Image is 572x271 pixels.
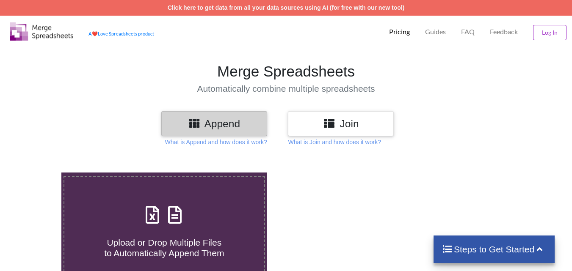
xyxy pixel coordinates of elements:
a: AheartLove Spreadsheets product [88,31,154,36]
a: Click here to get data from all your data sources using AI (for free with our new tool) [168,4,405,11]
p: Guides [425,27,446,36]
p: Pricing [389,27,410,36]
p: What is Join and how does it work? [288,138,381,146]
span: Feedback [490,28,518,35]
img: Logo.png [10,22,73,41]
h3: Join [294,118,387,130]
h4: Steps to Get Started [442,244,547,255]
button: Log In [533,25,566,40]
span: Upload or Drop Multiple Files to Automatically Append Them [104,238,224,258]
p: FAQ [461,27,475,36]
p: What is Append and how does it work? [165,138,267,146]
h3: Append [168,118,261,130]
span: heart [92,31,98,36]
